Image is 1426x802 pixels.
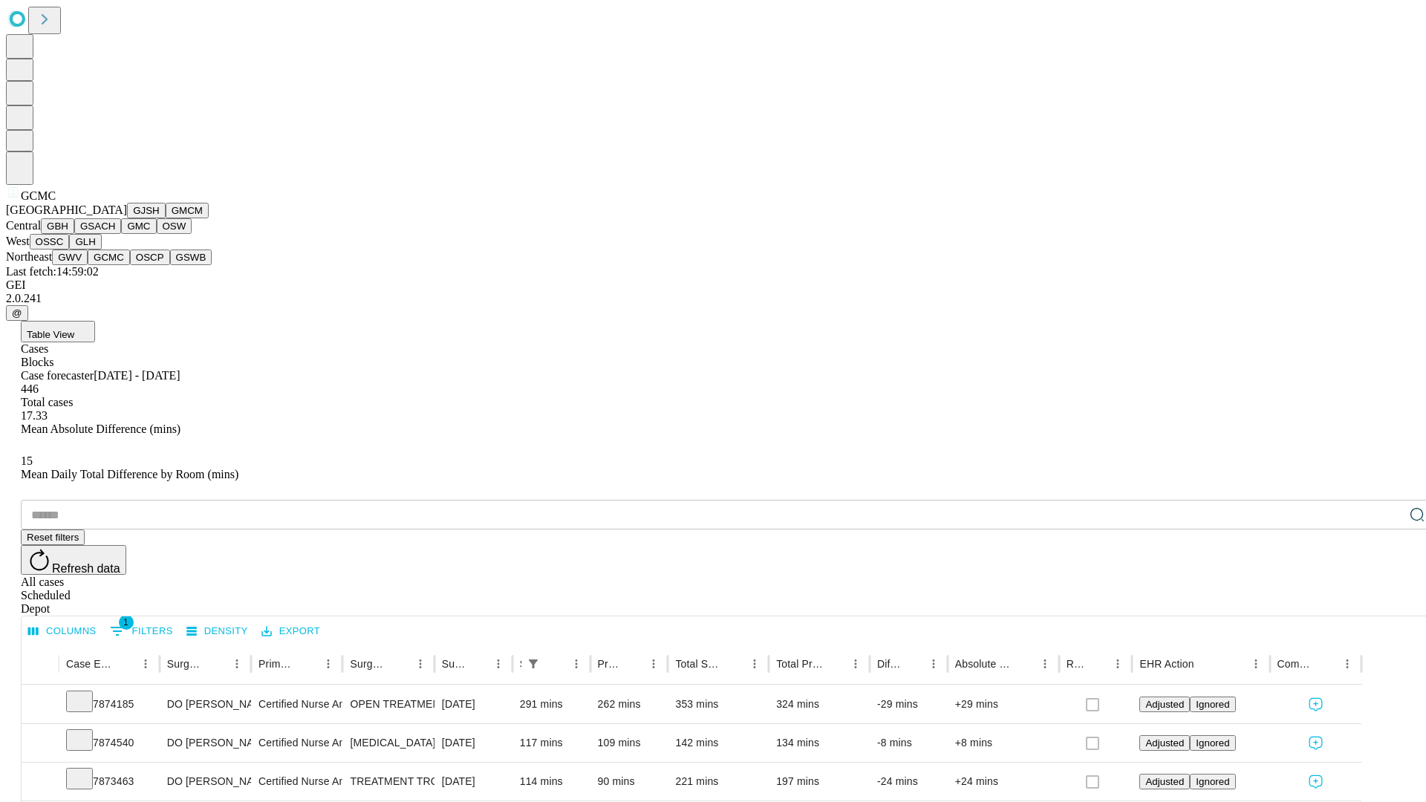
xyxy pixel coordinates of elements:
[520,685,583,723] div: 291 mins
[157,218,192,234] button: OSW
[206,653,227,674] button: Sort
[1139,697,1190,712] button: Adjusted
[29,692,51,718] button: Expand
[183,620,252,643] button: Density
[21,529,85,545] button: Reset filters
[598,658,622,670] div: Predicted In Room Duration
[350,724,426,762] div: [MEDICAL_DATA] PLANNED
[1190,735,1235,751] button: Ignored
[21,321,95,342] button: Table View
[1190,774,1235,789] button: Ignored
[121,218,156,234] button: GMC
[6,219,41,232] span: Central
[350,658,387,670] div: Surgery Name
[824,653,845,674] button: Sort
[1139,735,1190,751] button: Adjusted
[27,532,79,543] span: Reset filters
[66,763,152,801] div: 7873463
[106,619,177,643] button: Show filters
[675,685,761,723] div: 353 mins
[350,763,426,801] div: TREATMENT TROCHANTERIC [MEDICAL_DATA] FRACTURE INTERMEDULLARY ROD
[923,653,944,674] button: Menu
[29,731,51,757] button: Expand
[1107,653,1128,674] button: Menu
[258,763,335,801] div: Certified Nurse Anesthetist
[1035,653,1055,674] button: Menu
[1014,653,1035,674] button: Sort
[167,685,244,723] div: DO [PERSON_NAME]
[21,382,39,395] span: 446
[1145,776,1184,787] span: Adjusted
[955,724,1052,762] div: +8 mins
[21,369,94,382] span: Case forecaster
[41,218,74,234] button: GBH
[127,203,166,218] button: GJSH
[21,545,126,575] button: Refresh data
[1067,658,1086,670] div: Resolved in EHR
[877,685,940,723] div: -29 mins
[1145,699,1184,710] span: Adjusted
[955,763,1052,801] div: +24 mins
[350,685,426,723] div: OPEN TREATMENT OF [MEDICAL_DATA](S) WITH [MEDICAL_DATA], INCLUDES THORACOSCOPIC VISUALIZATION WHE...
[410,653,431,674] button: Menu
[776,658,823,670] div: Total Predicted Duration
[520,724,583,762] div: 117 mins
[52,250,88,265] button: GWV
[1145,737,1184,749] span: Adjusted
[135,653,156,674] button: Menu
[1337,653,1358,674] button: Menu
[258,685,335,723] div: Certified Nurse Anesthetist
[1277,658,1315,670] div: Comments
[21,189,56,202] span: GCMC
[167,724,244,762] div: DO [PERSON_NAME]
[25,620,100,643] button: Select columns
[1139,658,1194,670] div: EHR Action
[318,653,339,674] button: Menu
[119,615,134,630] span: 1
[643,653,664,674] button: Menu
[114,653,135,674] button: Sort
[6,235,30,247] span: West
[21,423,180,435] span: Mean Absolute Difference (mins)
[622,653,643,674] button: Sort
[21,396,73,408] span: Total cases
[1087,653,1107,674] button: Sort
[29,769,51,795] button: Expand
[297,653,318,674] button: Sort
[6,203,127,216] span: [GEOGRAPHIC_DATA]
[66,724,152,762] div: 7874540
[598,685,661,723] div: 262 mins
[66,658,113,670] div: Case Epic Id
[6,250,52,263] span: Northeast
[21,409,48,422] span: 17.33
[955,658,1012,670] div: Absolute Difference
[744,653,765,674] button: Menu
[1196,653,1217,674] button: Sort
[723,653,744,674] button: Sort
[1190,697,1235,712] button: Ignored
[1139,774,1190,789] button: Adjusted
[6,278,1420,292] div: GEI
[442,685,505,723] div: [DATE]
[598,724,661,762] div: 109 mins
[523,653,544,674] button: Show filters
[845,653,866,674] button: Menu
[955,685,1052,723] div: +29 mins
[675,658,722,670] div: Total Scheduled Duration
[488,653,509,674] button: Menu
[877,724,940,762] div: -8 mins
[1316,653,1337,674] button: Sort
[523,653,544,674] div: 1 active filter
[6,292,1420,305] div: 2.0.241
[258,724,335,762] div: Certified Nurse Anesthetist
[902,653,923,674] button: Sort
[389,653,410,674] button: Sort
[1196,776,1229,787] span: Ignored
[258,620,324,643] button: Export
[30,234,70,250] button: OSSC
[166,203,209,218] button: GMCM
[66,685,152,723] div: 7874185
[227,653,247,674] button: Menu
[598,763,661,801] div: 90 mins
[776,763,862,801] div: 197 mins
